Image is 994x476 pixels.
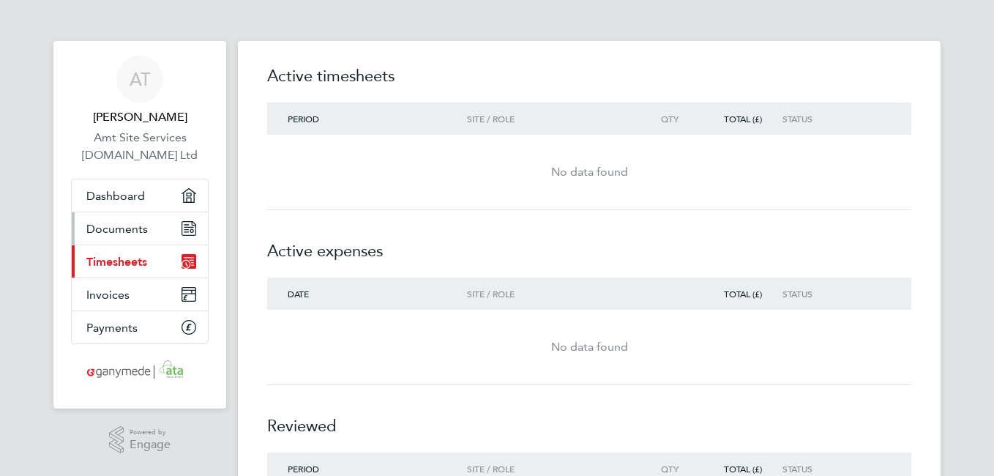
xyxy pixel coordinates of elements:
[635,114,699,124] div: Qty
[467,289,635,299] div: Site / Role
[782,464,872,474] div: Status
[130,426,171,439] span: Powered by
[71,359,209,382] a: Go to home page
[267,289,467,299] div: Date
[267,385,911,453] h2: Reviewed
[699,289,782,299] div: Total (£)
[782,114,872,124] div: Status
[86,189,145,203] span: Dashboard
[699,464,782,474] div: Total (£)
[267,163,911,181] div: No data found
[71,108,209,126] span: Adrian Taylor
[86,288,130,302] span: Invoices
[86,222,148,236] span: Documents
[53,41,226,409] nav: Main navigation
[467,464,635,474] div: Site / Role
[109,426,171,454] a: Powered byEngage
[467,114,635,124] div: Site / Role
[71,129,209,164] a: Amt Site Services [DOMAIN_NAME] Ltd
[267,338,911,356] div: No data found
[83,359,198,382] img: ganymedesolutions-logo-retina.png
[267,210,911,278] h2: Active expenses
[288,113,319,124] span: Period
[72,212,208,245] a: Documents
[288,463,319,475] span: Period
[86,255,147,269] span: Timesheets
[699,114,782,124] div: Total (£)
[72,311,208,343] a: Payments
[72,179,208,212] a: Dashboard
[72,278,208,310] a: Invoices
[71,56,209,126] a: AT[PERSON_NAME]
[635,464,699,474] div: Qty
[782,289,872,299] div: Status
[267,64,911,103] h2: Active timesheets
[86,321,138,335] span: Payments
[130,439,171,451] span: Engage
[130,70,151,89] span: AT
[72,245,208,278] a: Timesheets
